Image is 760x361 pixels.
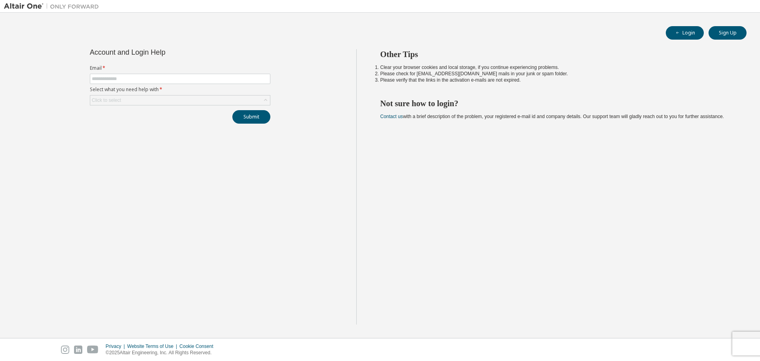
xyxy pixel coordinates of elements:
div: Privacy [106,343,127,350]
a: Contact us [380,114,403,119]
div: Cookie Consent [179,343,218,350]
div: Account and Login Help [90,49,234,55]
button: Submit [232,110,270,124]
span: with a brief description of the problem, your registered e-mail id and company details. Our suppo... [380,114,724,119]
img: linkedin.svg [74,346,82,354]
div: Click to select [90,96,270,105]
label: Select what you need help with [90,86,270,93]
button: Sign Up [709,26,747,40]
img: instagram.svg [61,346,69,354]
li: Please check for [EMAIL_ADDRESS][DOMAIN_NAME] mails in your junk or spam folder. [380,71,733,77]
h2: Other Tips [380,49,733,59]
h2: Not sure how to login? [380,98,733,109]
img: youtube.svg [87,346,99,354]
div: Click to select [92,97,121,103]
div: Website Terms of Use [127,343,179,350]
li: Clear your browser cookies and local storage, if you continue experiencing problems. [380,64,733,71]
li: Please verify that the links in the activation e-mails are not expired. [380,77,733,83]
img: Altair One [4,2,103,10]
button: Login [666,26,704,40]
label: Email [90,65,270,71]
p: © 2025 Altair Engineering, Inc. All Rights Reserved. [106,350,218,356]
